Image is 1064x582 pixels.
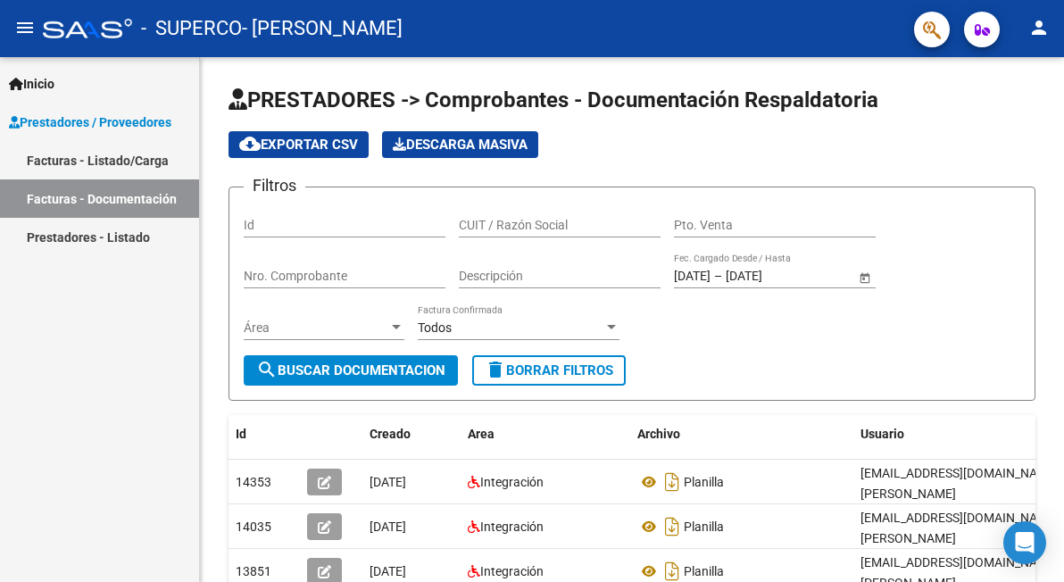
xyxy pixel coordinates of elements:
[141,9,242,48] span: - SUPERCO
[239,133,261,154] mat-icon: cloud_download
[418,320,452,335] span: Todos
[674,269,711,284] input: Fecha inicio
[229,87,878,112] span: PRESTADORES -> Comprobantes - Documentación Respaldatoria
[256,359,278,380] mat-icon: search
[370,564,406,578] span: [DATE]
[714,269,722,284] span: –
[244,320,388,336] span: Área
[630,415,853,453] datatable-header-cell: Archivo
[726,269,813,284] input: Fecha fin
[485,362,613,378] span: Borrar Filtros
[244,173,305,198] h3: Filtros
[480,520,544,534] span: Integración
[242,9,403,48] span: - [PERSON_NAME]
[485,359,506,380] mat-icon: delete
[684,475,724,489] span: Planilla
[236,520,271,534] span: 14035
[382,131,538,158] button: Descarga Masiva
[860,427,904,441] span: Usuario
[637,427,680,441] span: Archivo
[1028,17,1050,38] mat-icon: person
[1003,521,1046,564] div: Open Intercom Messenger
[229,415,300,453] datatable-header-cell: Id
[661,512,684,541] i: Descargar documento
[393,137,528,153] span: Descarga Masiva
[370,475,406,489] span: [DATE]
[684,520,724,534] span: Planilla
[236,427,246,441] span: Id
[468,427,495,441] span: Area
[362,415,461,453] datatable-header-cell: Creado
[239,137,358,153] span: Exportar CSV
[9,112,171,132] span: Prestadores / Proveedores
[236,564,271,578] span: 13851
[256,362,445,378] span: Buscar Documentacion
[9,74,54,94] span: Inicio
[244,355,458,386] button: Buscar Documentacion
[684,564,724,578] span: Planilla
[472,355,626,386] button: Borrar Filtros
[855,268,874,287] button: Open calendar
[461,415,630,453] datatable-header-cell: Area
[370,520,406,534] span: [DATE]
[14,17,36,38] mat-icon: menu
[480,564,544,578] span: Integración
[661,468,684,496] i: Descargar documento
[229,131,369,158] button: Exportar CSV
[370,427,411,441] span: Creado
[382,131,538,158] app-download-masive: Descarga masiva de comprobantes (adjuntos)
[236,475,271,489] span: 14353
[480,475,544,489] span: Integración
